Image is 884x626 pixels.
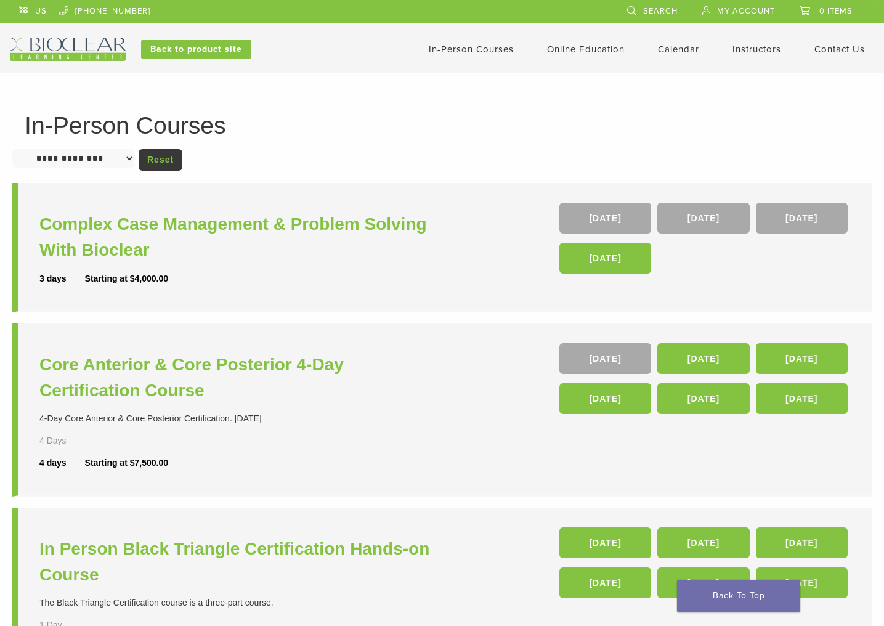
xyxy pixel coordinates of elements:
[139,149,182,171] a: Reset
[657,203,749,234] a: [DATE]
[141,40,251,59] a: Back to product site
[559,243,651,274] a: [DATE]
[657,567,749,598] a: [DATE]
[814,44,865,55] a: Contact Us
[547,44,625,55] a: Online Education
[39,457,85,469] div: 4 days
[756,567,848,598] a: [DATE]
[756,383,848,414] a: [DATE]
[559,343,851,420] div: , , , , ,
[657,343,749,374] a: [DATE]
[85,272,168,285] div: Starting at $4,000.00
[819,6,853,16] span: 0 items
[658,44,699,55] a: Calendar
[732,44,781,55] a: Instructors
[25,113,859,137] h1: In-Person Courses
[10,38,126,61] img: Bioclear
[39,211,445,263] a: Complex Case Management & Problem Solving With Bioclear
[756,343,848,374] a: [DATE]
[559,527,851,604] div: , , , , ,
[39,596,445,609] div: The Black Triangle Certification course is a three-part course.
[717,6,775,16] span: My Account
[657,527,749,558] a: [DATE]
[39,412,445,425] div: 4-Day Core Anterior & Core Posterior Certification. [DATE]
[643,6,678,16] span: Search
[39,434,100,447] div: 4 Days
[429,44,514,55] a: In-Person Courses
[559,343,651,374] a: [DATE]
[559,567,651,598] a: [DATE]
[559,203,651,234] a: [DATE]
[39,272,85,285] div: 3 days
[756,203,848,234] a: [DATE]
[677,580,800,612] a: Back To Top
[559,203,851,280] div: , , ,
[657,383,749,414] a: [DATE]
[39,352,445,404] a: Core Anterior & Core Posterior 4-Day Certification Course
[39,536,445,588] a: In Person Black Triangle Certification Hands-on Course
[559,383,651,414] a: [DATE]
[85,457,168,469] div: Starting at $7,500.00
[756,527,848,558] a: [DATE]
[559,527,651,558] a: [DATE]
